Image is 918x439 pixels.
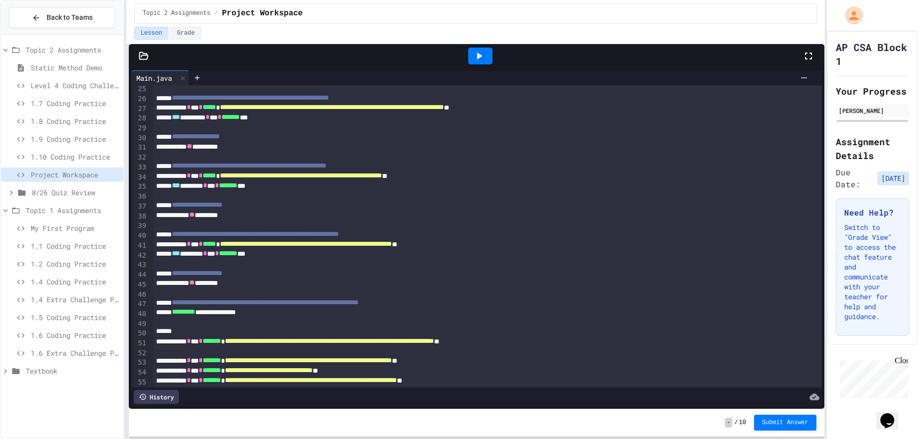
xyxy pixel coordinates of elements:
span: 1.1 Coding Practice [31,241,119,251]
div: 50 [131,329,148,338]
span: Topic 2 Assignments [26,45,119,55]
span: 8/26 Quiz Review [32,187,119,198]
div: 30 [131,133,148,143]
span: 1.7 Coding Practice [31,98,119,109]
div: 56 [131,387,148,397]
div: 39 [131,221,148,231]
div: 38 [131,212,148,221]
span: Textbook [26,366,119,376]
div: My Account [835,4,865,27]
iframe: chat widget [876,399,908,429]
h3: Need Help? [844,207,901,219]
div: 34 [131,172,148,182]
div: 53 [131,358,148,368]
span: / [734,419,738,427]
span: Project Workspace [31,169,119,180]
span: Due Date: [836,166,874,190]
button: Grade [170,27,201,40]
div: 43 [131,260,148,270]
span: 1.4 Coding Practice [31,276,119,287]
div: 33 [131,163,148,172]
h2: Your Progress [836,84,910,98]
span: Project Workspace [222,7,303,19]
span: [DATE] [877,171,909,185]
span: My First Program [31,223,119,233]
div: 29 [131,123,148,133]
span: - [725,418,732,428]
div: 44 [131,270,148,280]
div: 35 [131,182,148,192]
span: Back to Teams [47,12,93,23]
span: 1.6 Coding Practice [31,330,119,340]
div: 49 [131,319,148,329]
span: Static Method Demo [31,62,119,73]
span: 1.5 Coding Practice [31,312,119,323]
div: History [134,390,179,404]
div: 55 [131,378,148,387]
button: Back to Teams [9,7,115,28]
span: Topic 2 Assignments [143,9,211,17]
h1: AP CSA Block 1 [836,40,910,68]
iframe: chat widget [836,356,908,398]
span: Level 4 Coding Challenge [31,80,119,91]
span: 1.8 Coding Practice [31,116,119,126]
div: Main.java [131,70,189,85]
div: 42 [131,251,148,261]
div: 26 [131,94,148,104]
button: Submit Answer [754,415,816,431]
span: 1.4 Extra Challenge Problem [31,294,119,305]
div: 51 [131,338,148,348]
h2: Assignment Details [836,135,910,163]
div: 37 [131,202,148,212]
span: 10 [739,419,746,427]
div: 47 [131,299,148,309]
span: Submit Answer [762,419,809,427]
span: / [215,9,218,17]
div: 28 [131,113,148,123]
div: 54 [131,368,148,378]
div: 36 [131,192,148,202]
span: 1.10 Coding Practice [31,152,119,162]
div: [PERSON_NAME] [839,106,907,115]
div: 27 [131,104,148,114]
div: 45 [131,280,148,290]
span: 1.9 Coding Practice [31,134,119,144]
div: 40 [131,231,148,241]
span: Topic 1 Assignments [26,205,119,216]
div: 46 [131,290,148,300]
button: Lesson [134,27,168,40]
div: 52 [131,348,148,358]
div: 32 [131,153,148,163]
p: Switch to "Grade View" to access the chat feature and communicate with your teacher for help and ... [844,222,901,322]
div: 41 [131,241,148,251]
div: Main.java [131,73,177,83]
div: 25 [131,84,148,94]
div: 31 [131,143,148,153]
span: 1.2 Coding Practice [31,259,119,269]
div: Chat with us now!Close [4,4,68,63]
span: 1.6 Extra Challenge Problem [31,348,119,358]
div: 48 [131,309,148,319]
